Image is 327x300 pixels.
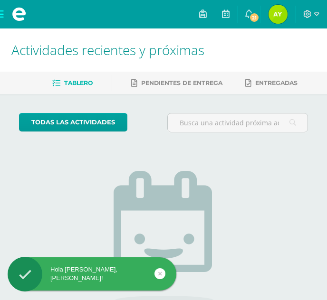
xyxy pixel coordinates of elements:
input: Busca una actividad próxima aquí... [168,113,308,132]
a: Tablero [52,75,93,91]
span: Pendientes de entrega [141,79,222,86]
a: todas las Actividades [19,113,127,131]
span: Entregadas [255,79,298,86]
span: Tablero [64,79,93,86]
span: Actividades recientes y próximas [11,41,204,59]
span: 21 [249,12,260,23]
img: 67d3eaa01fb60ddced8bc19d89a57e7c.png [269,5,288,24]
a: Pendientes de entrega [131,75,222,91]
div: Hola [PERSON_NAME], [PERSON_NAME]! [8,265,176,282]
a: Entregadas [245,75,298,91]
